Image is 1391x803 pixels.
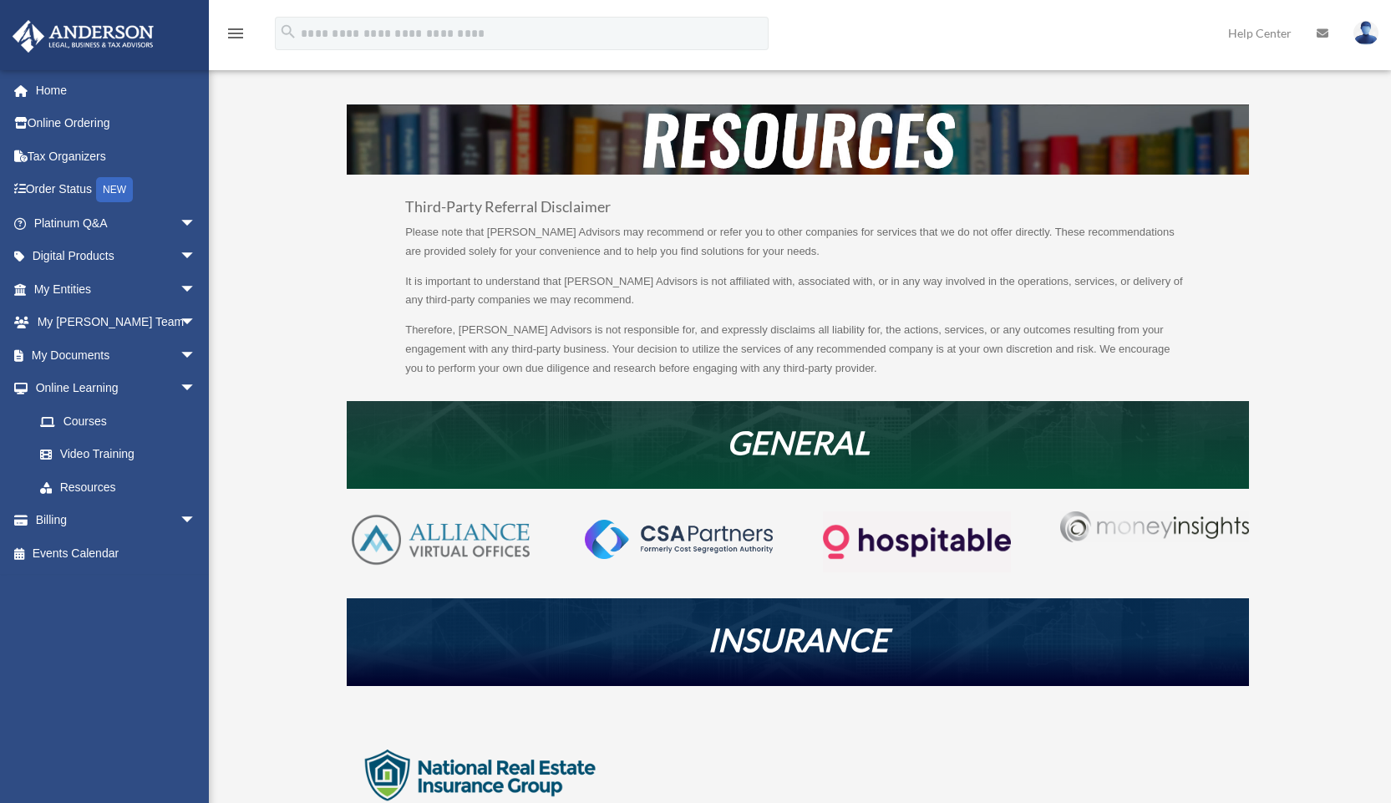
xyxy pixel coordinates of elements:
span: arrow_drop_down [180,240,213,274]
img: AVO-logo-1-color [347,511,535,568]
img: Anderson Advisors Platinum Portal [8,20,159,53]
a: Video Training [23,438,221,471]
div: NEW [96,177,133,202]
img: resources-header [347,104,1249,175]
span: arrow_drop_down [180,272,213,307]
a: Billingarrow_drop_down [12,504,221,537]
a: My Entitiesarrow_drop_down [12,272,221,306]
span: arrow_drop_down [180,504,213,538]
a: Platinum Q&Aarrow_drop_down [12,206,221,240]
a: Digital Productsarrow_drop_down [12,240,221,273]
a: Courses [23,404,221,438]
h3: Third-Party Referral Disclaimer [405,200,1190,223]
a: Events Calendar [12,536,221,570]
p: Therefore, [PERSON_NAME] Advisors is not responsible for, and expressly disclaims all liability f... [405,321,1190,378]
a: Resources [23,470,213,504]
i: search [279,23,297,41]
span: arrow_drop_down [180,206,213,241]
i: menu [226,23,246,43]
span: arrow_drop_down [180,306,213,340]
span: arrow_drop_down [180,338,213,373]
span: arrow_drop_down [180,372,213,406]
a: menu [226,29,246,43]
a: Order StatusNEW [12,173,221,207]
img: User Pic [1353,21,1378,45]
img: Logo-transparent-dark [823,511,1011,572]
img: CSA-partners-Formerly-Cost-Segregation-Authority [585,520,773,558]
a: My Documentsarrow_drop_down [12,338,221,372]
a: Online Ordering [12,107,221,140]
a: My [PERSON_NAME] Teamarrow_drop_down [12,306,221,339]
img: Money-Insights-Logo-Silver NEW [1060,511,1248,542]
p: It is important to understand that [PERSON_NAME] Advisors is not affiliated with, associated with... [405,272,1190,322]
em: INSURANCE [708,620,888,658]
a: Online Learningarrow_drop_down [12,372,221,405]
em: GENERAL [727,423,870,461]
p: Please note that [PERSON_NAME] Advisors may recommend or refer you to other companies for service... [405,223,1190,272]
a: Tax Organizers [12,140,221,173]
a: Home [12,74,221,107]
